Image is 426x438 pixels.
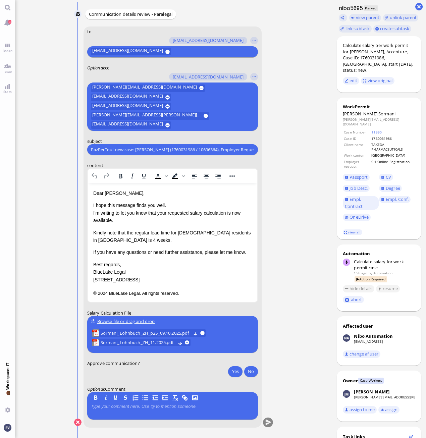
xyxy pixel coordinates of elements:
[376,285,400,292] button: resume
[87,310,131,316] span: Salary Calculation File
[92,339,190,346] lob-view: Sormani_Lohnbuch_ZH_11.2025.pdf
[92,112,201,119] span: [PERSON_NAME][EMAIL_ADDRESS][PERSON_NAME][DOMAIN_NAME]
[184,340,189,344] button: remove
[87,360,140,366] span: Approve communication?
[173,38,244,43] span: [EMAIL_ADDRESS][DOMAIN_NAME]
[373,25,411,33] button: create subtask
[343,334,350,342] img: Nibo Automation
[343,196,379,210] a: Empl. Contract
[349,14,381,21] button: view parent
[386,185,400,191] span: Degree
[379,196,411,203] a: Empl. Conf.
[102,394,109,401] button: I
[343,136,370,141] td: Case ID
[386,174,391,180] span: CV
[92,48,163,55] span: [EMAIL_ADDRESS][DOMAIN_NAME]
[343,296,364,303] button: abort
[87,386,104,392] span: Optional
[369,271,372,275] span: by
[350,185,368,191] span: Job Desc.
[371,142,415,152] td: TAKEDA PHARMACEUTICALS
[87,65,104,71] span: Optional
[379,174,393,181] a: CV
[92,103,163,110] span: [EMAIL_ADDRESS][DOMAIN_NAME]
[85,9,176,19] div: Communication details review - Paralegal
[87,138,102,144] span: subject
[122,394,129,401] button: S
[343,174,370,181] a: Passport
[100,339,175,346] a: View Sormani_Lohnbuch_ZH_11.2025.pdf
[5,390,10,405] span: 💼 Workspace: IT
[383,14,419,21] button: unlink parent
[354,339,383,344] a: [EMAIL_ADDRESS]
[354,389,389,395] div: [PERSON_NAME]
[345,25,370,32] span: link subtask
[358,378,383,383] span: Case Workers
[169,37,247,44] button: [EMAIL_ADDRESS][DOMAIN_NAME]
[337,4,363,12] h1: nibo5695
[88,183,257,302] iframe: Rich Text Area
[343,251,415,257] div: Automation
[169,171,186,181] div: Background color Black
[92,84,197,92] span: [PERSON_NAME][EMAIL_ADDRESS][DOMAIN_NAME]
[350,174,368,180] span: Passport
[371,136,415,141] td: 1760031986
[92,394,99,401] button: B
[91,121,171,129] button: [EMAIL_ADDRESS][DOMAIN_NAME]
[89,171,100,180] button: Undo
[343,185,370,192] a: Job Desc.
[2,89,13,94] span: Stats
[343,129,370,135] td: Case Number
[138,171,149,180] button: Underline
[343,142,370,152] td: Client name
[92,339,99,346] img: Sormani_Lohnbuch_ZH_11.2025.pdf
[343,323,373,329] div: Affected user
[91,84,205,92] button: [PERSON_NAME][EMAIL_ADDRESS][DOMAIN_NAME]
[114,171,126,180] button: Bold
[74,419,82,426] button: Cancel
[355,276,387,282] span: Action Required
[92,94,163,101] span: [EMAIL_ADDRESS][DOMAIN_NAME]
[386,196,409,202] span: Empl. Conf.
[87,65,105,71] em: :
[100,329,191,337] a: View Sormani_Lohnbuch_ZH_p25_09.10.2025.pdf
[339,25,372,33] task-group-action-menu: link subtask
[92,329,99,337] img: Sormani_Lohnbuch_ZH_p25_09.10.2025.pdf
[193,331,198,335] button: Download Sormani_Lohnbuch_ZH_p25_09.10.2025.pdf
[87,386,105,392] em: :
[343,159,370,169] td: Employer request
[228,366,242,377] button: Yes
[345,196,363,210] span: Empl. Contract
[371,130,382,134] a: 11390
[343,390,350,397] img: Janet Mathews
[244,366,258,377] button: No
[371,153,415,158] td: [GEOGRAPHIC_DATA]
[189,171,200,180] button: Align left
[378,111,395,117] span: Sormani
[373,271,392,275] span: automation@bluelakelegal.com
[212,171,223,180] button: Align right
[91,103,171,110] button: [EMAIL_ADDRESS][DOMAIN_NAME]
[343,285,374,292] button: hide details
[343,42,415,73] div: Calculate salary per work permit for [PERSON_NAME], Accenture, Case ID: 1760031986, [GEOGRAPHIC_D...
[354,271,367,275] span: 15h ago
[1,69,14,74] span: Team
[354,259,415,271] div: Calculate salary for work permit case
[343,77,359,85] button: edit
[379,185,402,192] a: Degree
[343,111,377,117] span: [PERSON_NAME]
[100,339,175,346] span: Sormani_Lohnbuch_ZH_11.2025.pdf
[173,74,244,79] span: [EMAIL_ADDRESS][DOMAIN_NAME]
[339,14,348,21] button: Copy ticket nibo5695 link to clipboard
[91,112,209,119] button: [PERSON_NAME][EMAIL_ADDRESS][PERSON_NAME][DOMAIN_NAME]
[178,340,182,344] button: Download Sormani_Lohnbuch_ZH_11.2025.pdf
[343,153,370,158] td: Work canton
[91,94,171,101] button: [EMAIL_ADDRESS][DOMAIN_NAME]
[200,331,204,335] button: remove
[1,48,14,53] span: Board
[92,329,206,337] lob-view: Sormani_Lohnbuch_ZH_p25_09.10.2025.pdf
